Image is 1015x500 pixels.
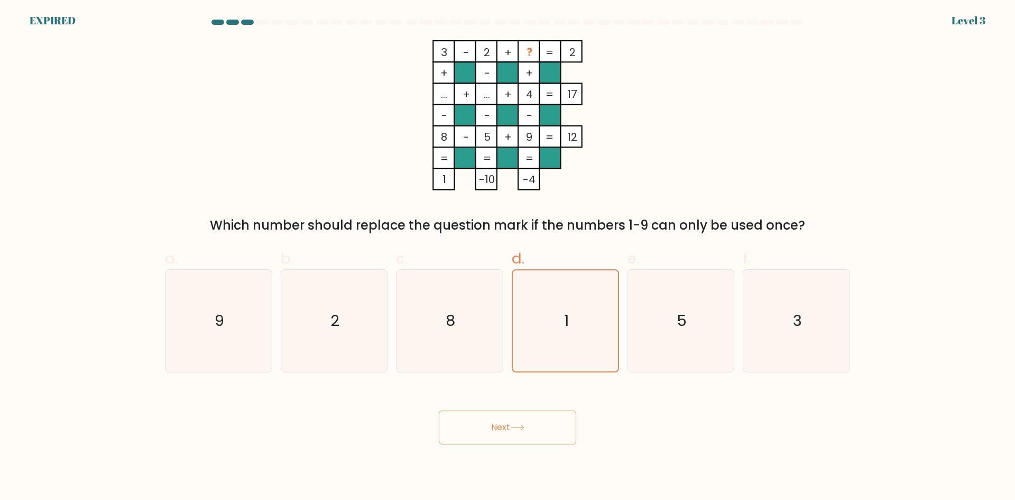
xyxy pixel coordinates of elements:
[504,87,512,102] tspan: +
[463,130,469,144] tspan: -
[441,130,447,144] tspan: 8
[527,108,532,123] tspan: -
[463,87,470,102] tspan: +
[441,108,447,123] tspan: -
[330,310,339,331] text: 2
[441,87,447,102] tspan: ...
[484,130,491,144] tspan: 5
[546,45,553,60] tspan: =
[479,172,495,187] tspan: -10
[484,45,490,60] tspan: 2
[567,87,577,102] tspan: 17
[504,130,512,144] tspan: +
[677,310,687,331] text: 5
[952,13,985,29] div: Level 3
[564,310,569,331] text: 1
[628,248,639,269] span: e.
[569,45,576,60] tspan: 2
[512,248,524,269] span: d.
[504,45,512,60] tspan: +
[484,108,490,123] tspan: -
[281,248,293,269] span: b.
[440,151,448,166] tspan: =
[171,216,844,235] div: Which number should replace the question mark if the numbers 1-9 can only be used once?
[567,130,577,144] tspan: 12
[441,45,447,60] tspan: 3
[526,87,533,102] tspan: 4
[215,310,224,331] text: 9
[527,45,532,60] tspan: ?
[439,411,576,444] button: Next
[30,13,76,29] div: EXPIRED
[546,87,553,102] tspan: =
[743,248,750,269] span: f.
[546,130,553,144] tspan: =
[525,151,533,166] tspan: =
[396,248,408,269] span: c.
[446,310,456,331] text: 8
[165,248,178,269] span: a.
[484,66,490,80] tspan: -
[793,310,802,331] text: 3
[526,130,532,144] tspan: 9
[463,45,469,60] tspan: -
[523,172,536,187] tspan: -4
[484,87,490,102] tspan: ...
[440,66,448,80] tspan: +
[525,66,533,80] tspan: +
[483,151,491,166] tspan: =
[442,172,446,187] tspan: 1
